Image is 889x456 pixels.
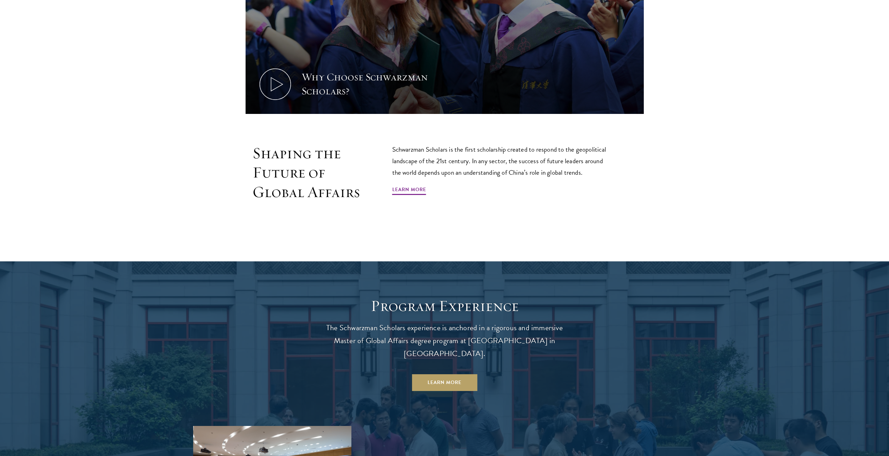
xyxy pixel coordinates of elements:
[301,70,431,98] div: Why Choose Schwarzman Scholars?
[253,144,361,202] h2: Shaping the Future of Global Affairs
[392,144,612,178] p: Schwarzman Scholars is the first scholarship created to respond to the geopolitical landscape of ...
[412,374,477,391] a: Learn More
[319,296,570,316] h1: Program Experience
[392,185,426,196] a: Learn More
[319,321,570,360] p: The Schwarzman Scholars experience is anchored in a rigorous and immersive Master of Global Affai...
